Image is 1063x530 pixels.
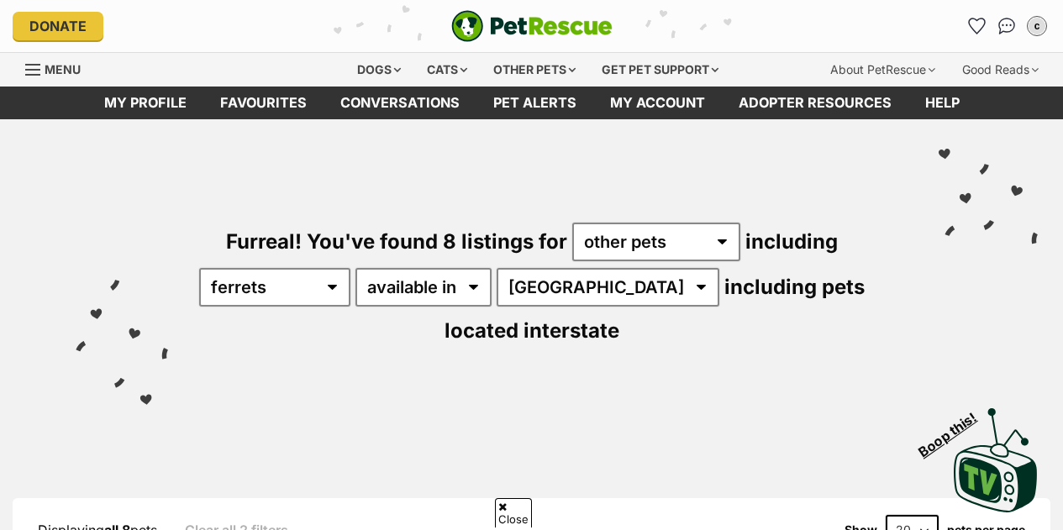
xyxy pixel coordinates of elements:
div: About PetRescue [818,53,947,87]
span: Close [495,498,532,527]
span: Menu [45,62,81,76]
a: Conversations [993,13,1020,39]
a: Adopter resources [722,87,908,119]
a: Favourites [203,87,324,119]
div: Dogs [345,53,413,87]
div: c [1029,18,1045,34]
a: PetRescue [451,10,613,42]
span: Furreal! You've found 8 listings for [226,229,567,254]
a: Pet alerts [476,87,593,119]
img: logo-e224e6f780fb5917bec1dbf3a21bbac754714ae5b6737aabdf751b685950b380.svg [451,10,613,42]
span: including pets located interstate [445,275,865,343]
a: Favourites [963,13,990,39]
img: PetRescue TV logo [954,408,1038,512]
a: Menu [25,53,92,83]
button: My account [1024,13,1050,39]
div: Get pet support [590,53,730,87]
a: conversations [324,87,476,119]
a: Help [908,87,976,119]
a: Boop this! [954,393,1038,516]
div: Cats [415,53,479,87]
ul: Account quick links [963,13,1050,39]
span: Boop this! [916,399,993,459]
div: Other pets [482,53,587,87]
a: My profile [87,87,203,119]
img: chat-41dd97257d64d25036548639549fe6c8038ab92f7586957e7f3b1b290dea8141.svg [998,18,1016,34]
span: including [199,229,838,299]
div: Good Reads [950,53,1050,87]
a: Donate [13,12,103,40]
a: My account [593,87,722,119]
